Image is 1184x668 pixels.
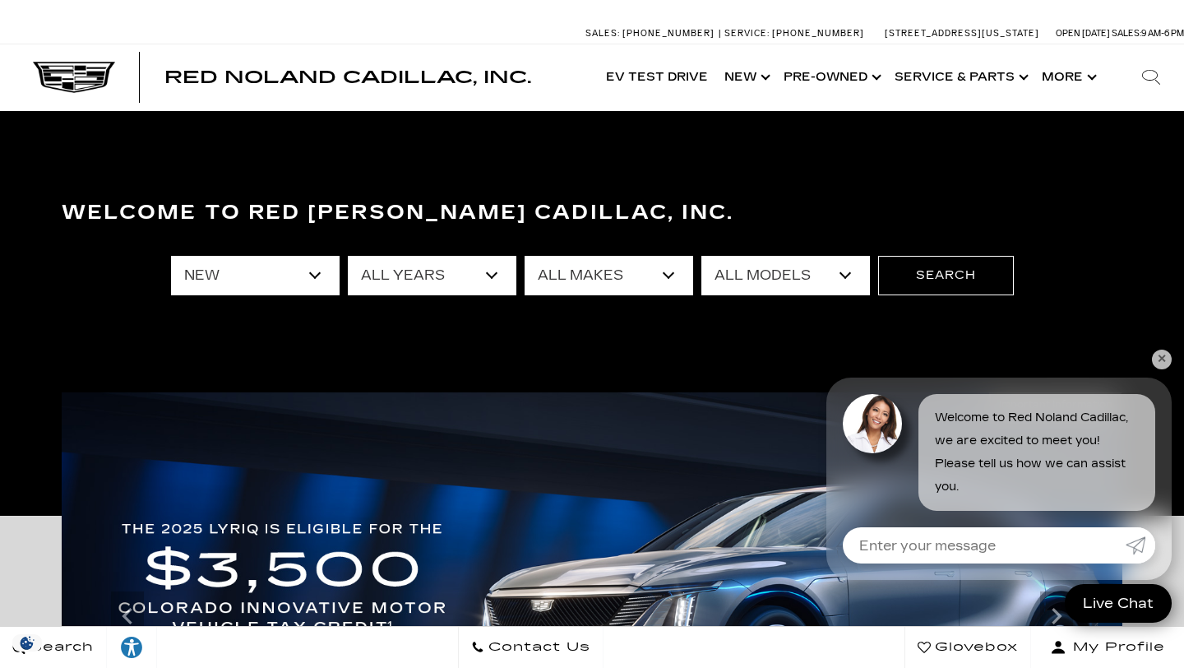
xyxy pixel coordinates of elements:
span: [PHONE_NUMBER] [622,28,715,39]
span: Contact Us [484,636,590,659]
span: Sales: [585,28,620,39]
img: Opt-Out Icon [8,634,46,652]
div: Next [1040,591,1073,641]
section: Click to Open Cookie Consent Modal [8,634,46,652]
a: Pre-Owned [775,44,886,110]
a: Sales: [PHONE_NUMBER] [585,29,719,38]
a: Service: [PHONE_NUMBER] [719,29,868,38]
div: Previous [111,591,144,641]
a: Red Noland Cadillac, Inc. [164,69,531,86]
button: More [1034,44,1102,110]
span: Sales: [1112,28,1141,39]
img: Agent profile photo [843,394,902,453]
input: Enter your message [843,527,1126,564]
span: 9 AM-6 PM [1141,28,1184,39]
div: Search [1118,44,1184,110]
span: My Profile [1066,636,1165,659]
button: Open user profile menu [1031,627,1184,668]
a: Live Chat [1065,584,1172,623]
select: Filter by year [348,256,516,295]
span: Open [DATE] [1056,28,1110,39]
button: Search [878,256,1014,295]
select: Filter by make [525,256,693,295]
span: Glovebox [931,636,1018,659]
a: Submit [1126,527,1155,564]
a: EV Test Drive [598,44,716,110]
a: Service & Parts [886,44,1034,110]
a: Glovebox [904,627,1031,668]
img: Cadillac Dark Logo with Cadillac White Text [33,62,115,93]
span: Live Chat [1075,594,1162,613]
a: [STREET_ADDRESS][US_STATE] [885,28,1039,39]
div: Explore your accessibility options [107,635,156,660]
a: Contact Us [458,627,604,668]
span: Service: [724,28,770,39]
a: New [716,44,775,110]
select: Filter by type [171,256,340,295]
span: [PHONE_NUMBER] [772,28,864,39]
span: Search [25,636,94,659]
h3: Welcome to Red [PERSON_NAME] Cadillac, Inc. [62,197,1122,230]
span: Red Noland Cadillac, Inc. [164,67,531,87]
div: Welcome to Red Noland Cadillac, we are excited to meet you! Please tell us how we can assist you. [918,394,1155,511]
a: Explore your accessibility options [107,627,157,668]
select: Filter by model [701,256,870,295]
a: Accessible Carousel [74,269,75,270]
